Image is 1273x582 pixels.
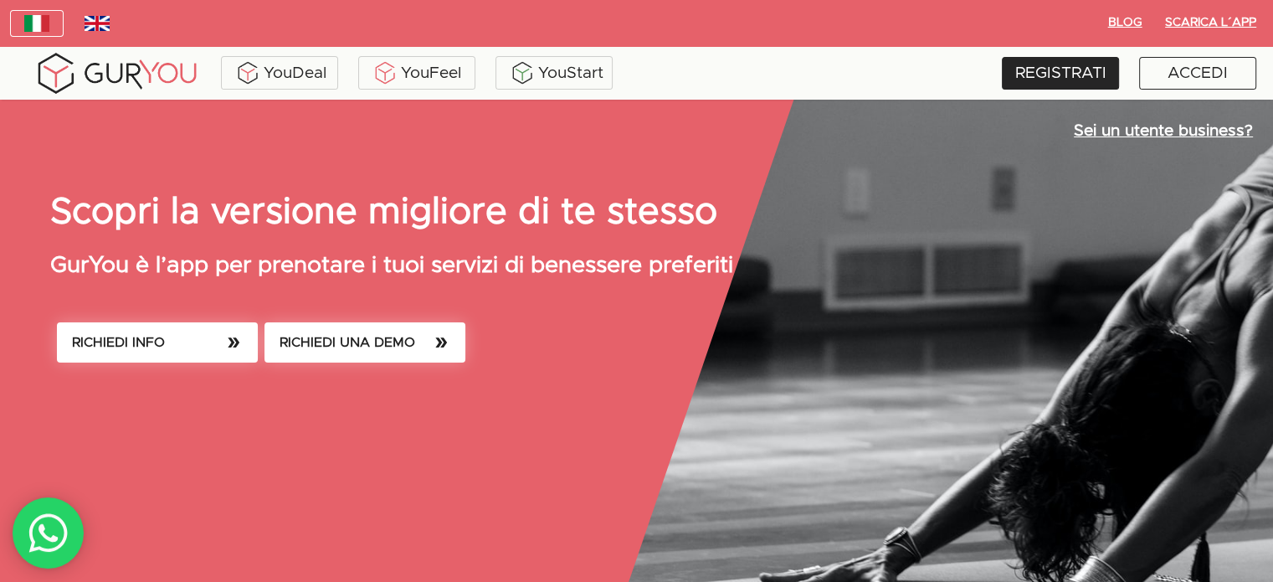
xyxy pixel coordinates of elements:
img: wDv7cRK3VHVvwAAACV0RVh0ZGF0ZTpjcmVhdGUAMjAxOC0wMy0yNVQwMToxNzoxMiswMDowMGv4vjwAAAAldEVYdGRhdGU6bW... [85,16,110,31]
p: GurYou è l’app per prenotare i tuoi servizi di benessere preferiti [50,250,1167,282]
img: whatsAppIcon.04b8739f.svg [28,512,69,554]
a: YouStart [495,56,613,90]
div: YouStart [500,60,608,85]
a: Sei un utente business? [1057,103,1270,159]
a: REGISTRATI [1002,57,1119,90]
span: Scarica l´App [1165,13,1256,33]
img: gyLogo01.5aaa2cff.png [33,50,201,96]
img: italy.83948c3f.jpg [24,15,49,32]
a: RICHIEDI UNA DEMO [261,319,469,388]
button: RICHIEDI INFO [57,322,258,363]
span: RICHIEDI UNA DEMO [280,331,450,354]
p: Scopri la versione migliore di te stesso [50,193,1167,233]
button: BLOG [1098,10,1152,37]
div: YouDeal [225,60,334,85]
a: YouFeel [358,56,475,90]
button: Scarica l´App [1158,10,1263,37]
iframe: Chat Widget [973,389,1273,582]
span: RICHIEDI INFO [72,331,243,354]
div: YouFeel [362,60,471,85]
button: RICHIEDI UNA DEMO [264,322,465,363]
p: Sei un utente business? [1074,120,1253,142]
img: KDuXBJLpDstiOJIlCPq11sr8c6VfEN1ke5YIAoPlCPqmrDPlQeIQgHlNqkP7FCiAKJQRHlC7RCaiHTHAlEEQLmFuo+mIt2xQB... [372,60,398,85]
a: YouDeal [221,56,338,90]
input: INVIA [91,311,160,343]
div: Widget chat [973,389,1273,582]
img: BxzlDwAAAAABJRU5ErkJggg== [510,60,535,85]
img: ALVAdSatItgsAAAAAElFTkSuQmCC [235,60,260,85]
a: RICHIEDI INFO [54,319,261,388]
span: BLOG [1105,13,1145,33]
a: ACCEDI [1139,57,1256,90]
